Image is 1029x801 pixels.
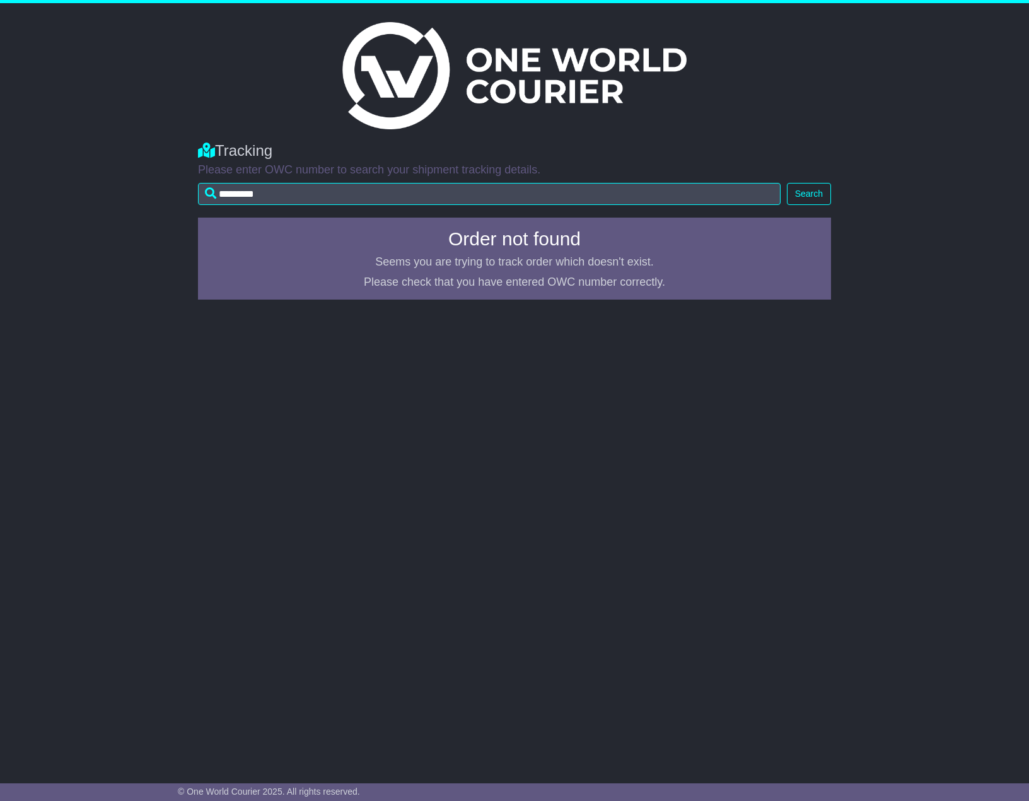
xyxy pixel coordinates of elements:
[198,163,831,177] p: Please enter OWC number to search your shipment tracking details.
[206,255,823,269] p: Seems you are trying to track order which doesn't exist.
[206,228,823,249] h4: Order not found
[787,183,831,205] button: Search
[198,142,831,160] div: Tracking
[342,22,687,129] img: Light
[178,786,360,797] span: © One World Courier 2025. All rights reserved.
[206,276,823,289] p: Please check that you have entered OWC number correctly.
